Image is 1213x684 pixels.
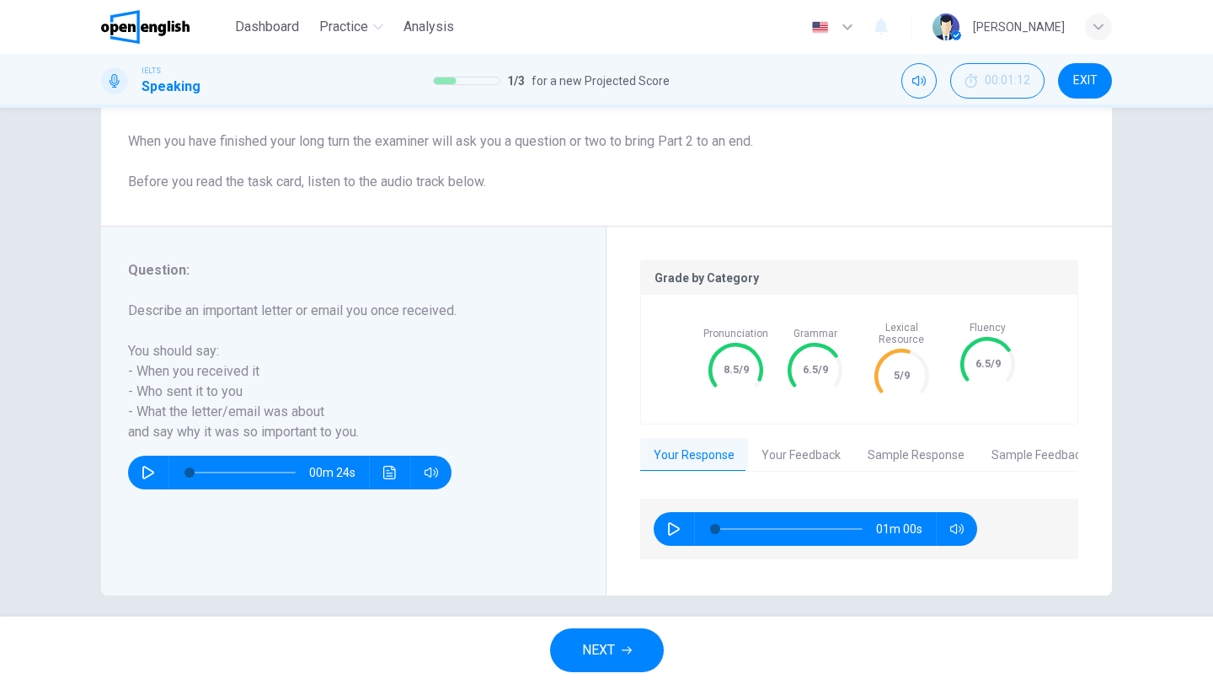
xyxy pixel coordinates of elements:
[582,639,615,662] span: NEXT
[532,71,670,91] span: for a new Projected Score
[128,71,1085,192] h6: Directions :
[142,65,161,77] span: IELTS
[1073,74,1098,88] span: EXIT
[101,10,228,44] a: OpenEnglish logo
[550,628,664,672] button: NEXT
[894,369,910,382] text: 5/9
[970,322,1006,334] span: Fluency
[319,17,368,37] span: Practice
[794,328,837,339] span: Grammar
[748,438,854,473] button: Your Feedback
[950,63,1045,99] button: 00:01:12
[228,12,306,42] button: Dashboard
[309,456,369,489] span: 00m 24s
[985,74,1030,88] span: 00:01:12
[932,13,959,40] img: Profile picture
[101,10,190,44] img: OpenEnglish logo
[703,328,768,339] span: Pronunciation
[397,12,461,42] button: Analysis
[235,17,299,37] span: Dashboard
[803,363,828,376] text: 6.5/9
[863,322,940,345] span: Lexical Resource
[810,21,831,34] img: en
[128,260,558,281] h6: Question :
[978,438,1100,473] button: Sample Feedback
[142,77,200,97] h1: Speaking
[876,512,936,546] span: 01m 00s
[377,456,403,489] button: Click to see the audio transcription
[1058,63,1112,99] button: EXIT
[640,438,1078,473] div: basic tabs example
[901,63,937,99] div: Mute
[640,438,748,473] button: Your Response
[128,301,558,442] h6: Describe an important letter or email you once received. You should say: - When you received it -...
[950,63,1045,99] div: Hide
[403,17,454,37] span: Analysis
[723,363,748,376] text: 8.5/9
[973,17,1065,37] div: [PERSON_NAME]
[313,12,390,42] button: Practice
[507,71,525,91] span: 1 / 3
[975,357,1000,370] text: 6.5/9
[854,438,978,473] button: Sample Response
[655,271,1064,285] p: Grade by Category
